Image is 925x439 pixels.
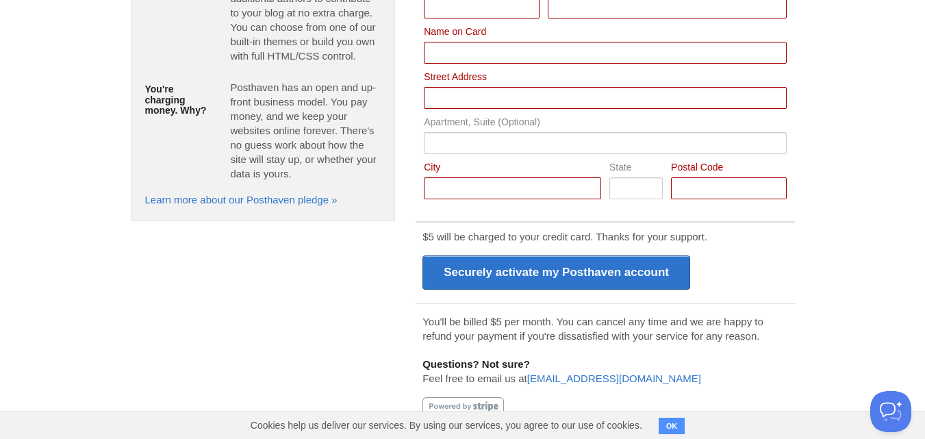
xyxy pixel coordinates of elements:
label: Postal Code [671,162,786,175]
button: OK [659,418,685,434]
h5: You're charging money. Why? [145,84,210,116]
label: Street Address [424,72,786,85]
a: [EMAIL_ADDRESS][DOMAIN_NAME] [527,373,701,384]
label: State [609,162,663,175]
label: City [424,162,601,175]
iframe: Help Scout Beacon - Open [870,391,911,432]
a: Learn more about our Posthaven pledge » [145,194,338,205]
label: Apartment, Suite (Optional) [424,117,786,130]
p: You'll be billed $5 per month. You can cancel any time and we are happy to refund your payment if... [422,314,787,343]
label: Name on Card [424,27,786,40]
span: Cookies help us deliver our services. By using our services, you agree to our use of cookies. [237,412,656,439]
b: Questions? Not sure? [422,358,530,370]
p: Posthaven has an open and up-front business model. You pay money, and we keep your websites onlin... [230,80,381,181]
input: Securely activate my Posthaven account [422,255,690,290]
p: Feel free to email us at [422,357,787,386]
p: $5 will be charged to your credit card. Thanks for your support. [422,229,787,244]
